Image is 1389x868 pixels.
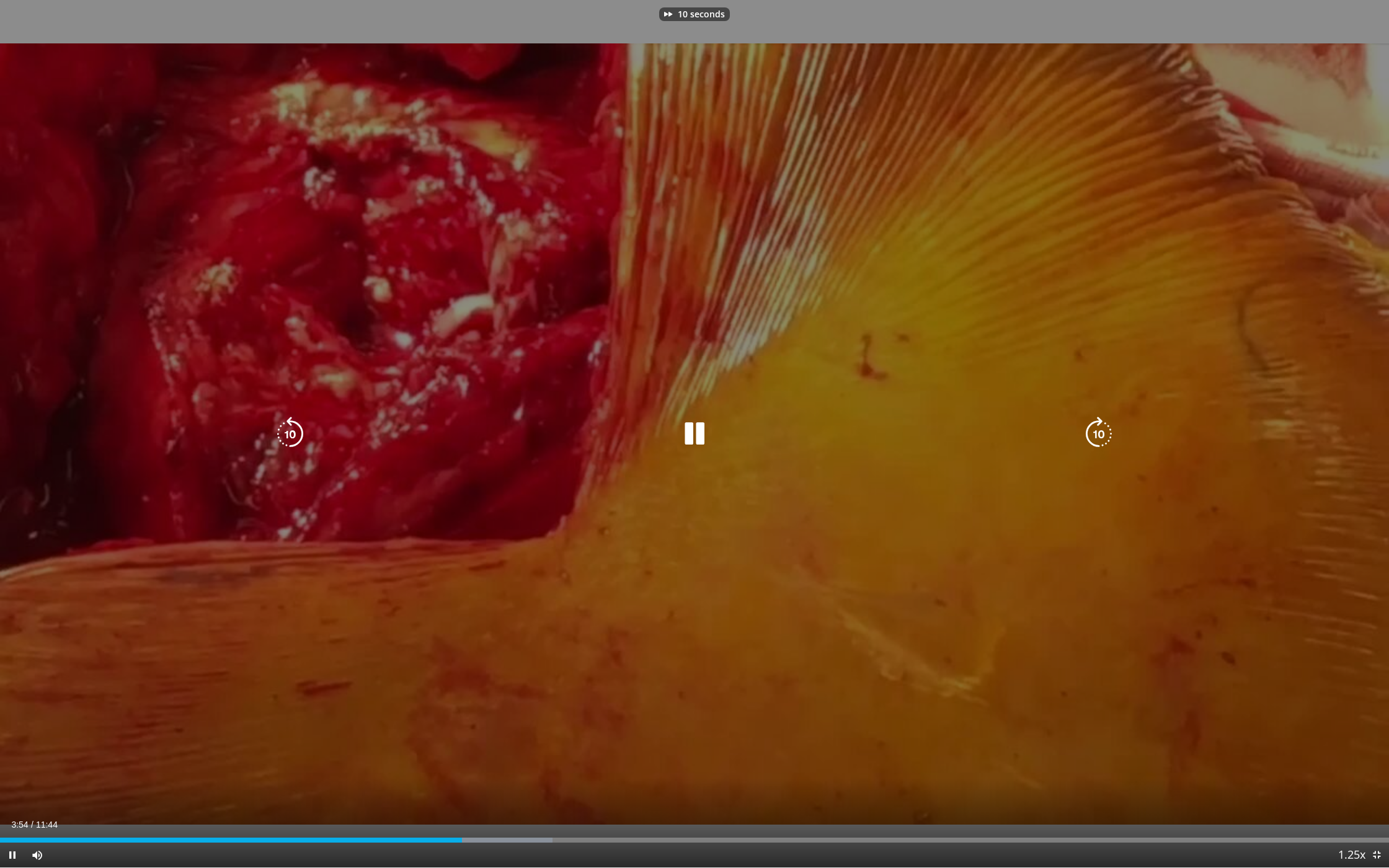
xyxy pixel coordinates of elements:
button: Mute [25,843,50,867]
span: / [31,820,33,830]
p: 10 seconds [678,10,725,19]
span: 3:54 [11,820,28,830]
button: Exit Fullscreen [1364,843,1389,867]
button: Playback Rate [1339,843,1364,867]
span: 11:44 [36,820,58,830]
